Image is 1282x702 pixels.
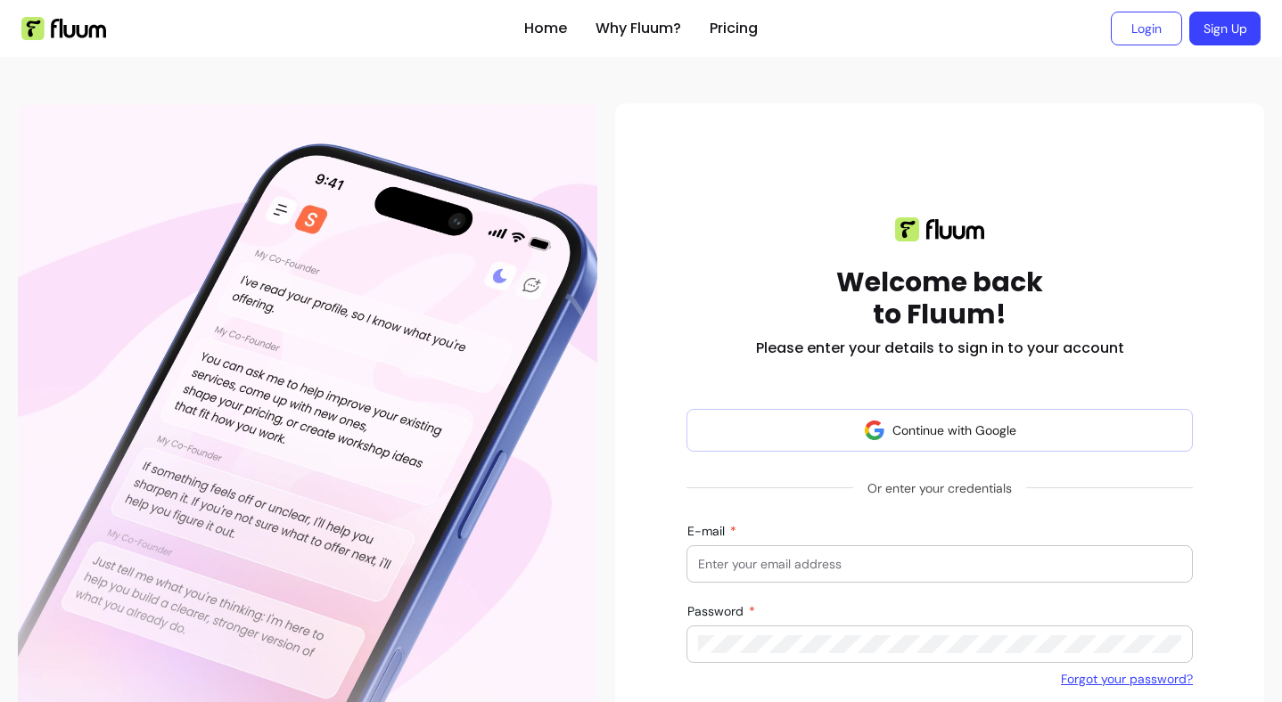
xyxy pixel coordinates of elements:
[1061,670,1193,688] a: Forgot your password?
[756,338,1124,359] h2: Please enter your details to sign in to your account
[1111,12,1182,45] a: Login
[853,472,1026,504] span: Or enter your credentials
[596,18,681,39] a: Why Fluum?
[687,603,747,619] span: Password
[836,266,1043,331] h1: Welcome back to Fluum!
[686,409,1193,452] button: Continue with Google
[864,420,885,441] img: avatar
[895,217,984,241] img: Fluum logo
[698,635,1181,653] input: Password
[1189,12,1261,45] a: Sign Up
[687,523,728,539] span: E-mail
[698,555,1181,573] input: E-mail
[21,17,106,40] img: Fluum Logo
[524,18,567,39] a: Home
[710,18,758,39] a: Pricing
